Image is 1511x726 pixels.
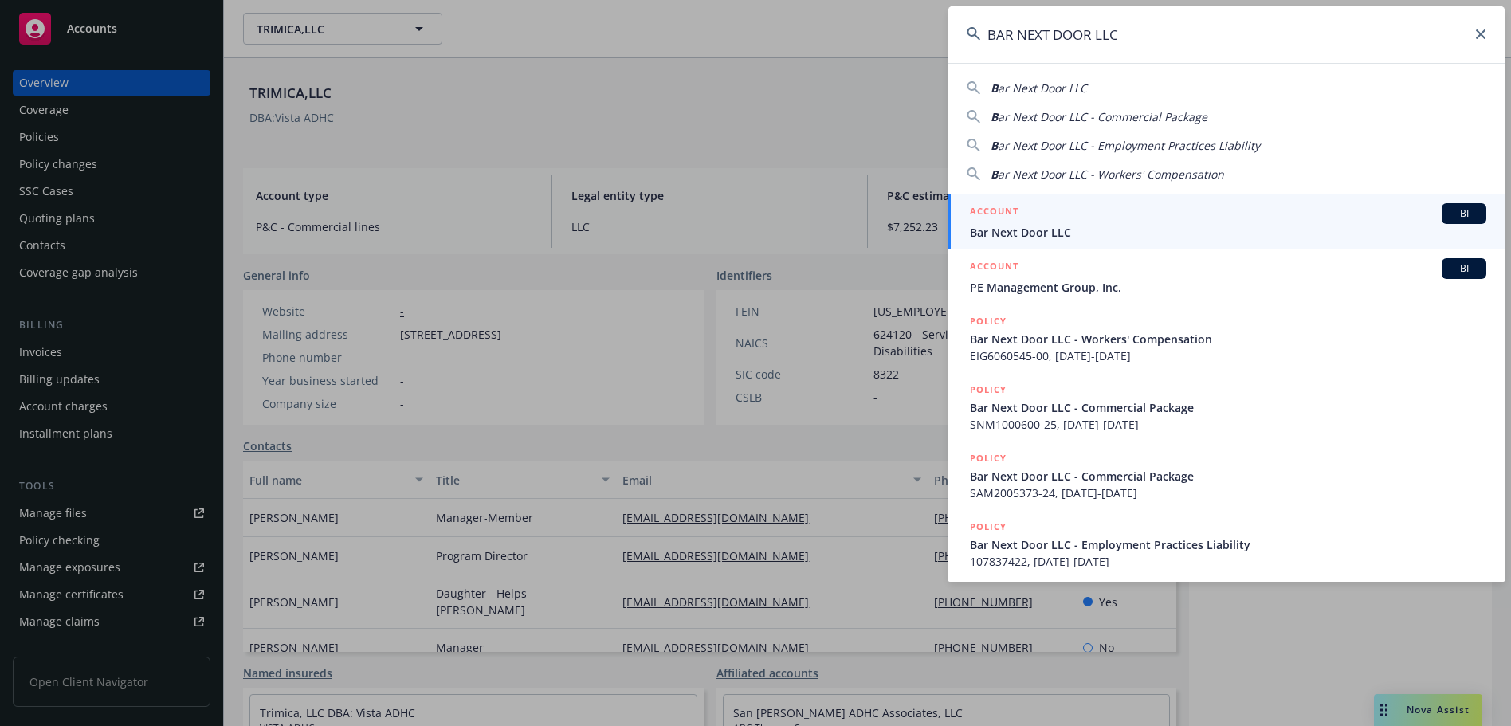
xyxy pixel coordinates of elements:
h5: ACCOUNT [970,203,1018,222]
span: SNM1000600-25, [DATE]-[DATE] [970,416,1486,433]
a: POLICYBar Next Door LLC - Workers' CompensationEIG6060545-00, [DATE]-[DATE] [948,304,1505,373]
span: PE Management Group, Inc. [970,279,1486,296]
h5: ACCOUNT [970,258,1018,277]
span: BI [1448,261,1480,276]
span: EIG6060545-00, [DATE]-[DATE] [970,347,1486,364]
h5: POLICY [970,519,1007,535]
a: POLICYBar Next Door LLC - Employment Practices Liability107837422, [DATE]-[DATE] [948,510,1505,579]
h5: POLICY [970,382,1007,398]
span: SAM2005373-24, [DATE]-[DATE] [970,485,1486,501]
a: ACCOUNTBIPE Management Group, Inc. [948,249,1505,304]
span: ar Next Door LLC [998,80,1087,96]
span: Bar Next Door LLC - Commercial Package [970,468,1486,485]
span: Bar Next Door LLC - Employment Practices Liability [970,536,1486,553]
span: B [991,109,998,124]
span: B [991,80,998,96]
a: ACCOUNTBIBar Next Door LLC [948,194,1505,249]
span: ar Next Door LLC - Workers' Compensation [998,167,1224,182]
span: Bar Next Door LLC - Workers' Compensation [970,331,1486,347]
span: Bar Next Door LLC - Commercial Package [970,399,1486,416]
span: B [991,167,998,182]
h5: POLICY [970,313,1007,329]
span: ar Next Door LLC - Commercial Package [998,109,1207,124]
a: POLICYBar Next Door LLC - Commercial PackageSAM2005373-24, [DATE]-[DATE] [948,441,1505,510]
a: POLICYBar Next Door LLC - Commercial PackageSNM1000600-25, [DATE]-[DATE] [948,373,1505,441]
h5: POLICY [970,450,1007,466]
span: BI [1448,206,1480,221]
span: ar Next Door LLC - Employment Practices Liability [998,138,1260,153]
span: 107837422, [DATE]-[DATE] [970,553,1486,570]
span: Bar Next Door LLC [970,224,1486,241]
span: B [991,138,998,153]
input: Search... [948,6,1505,63]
